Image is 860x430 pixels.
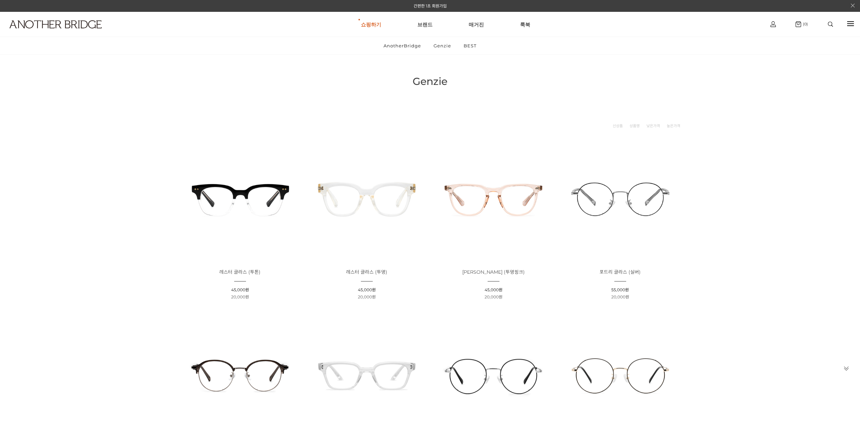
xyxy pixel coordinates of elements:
a: 레스터 글라스 (투명) [346,270,387,275]
span: 55,000원 [611,287,629,292]
a: (0) [795,21,808,27]
a: 상품명 [630,122,640,129]
a: [PERSON_NAME] (투명핑크) [462,270,525,275]
a: 간편한 1초 회원가입 [414,3,447,8]
a: 신상품 [613,122,623,129]
a: 높은가격 [667,122,680,129]
a: 낮은가격 [646,122,660,129]
a: Genzie [428,37,457,54]
a: 포트리 글라스 (실버) [599,270,641,275]
img: 레스터 글라스 투톤 - 세련된 투톤 안경 제품 이미지 [179,138,301,260]
img: 레스터 글라스 - 투명 안경 제품 이미지 [306,138,428,260]
span: (0) [801,22,808,26]
span: 20,000원 [358,294,376,299]
img: 애크런 글라스 - 투명핑크 안경 제품 이미지 [433,138,555,260]
span: 45,000원 [231,287,249,292]
a: 브랜드 [417,12,433,37]
span: 45,000원 [485,287,502,292]
span: 20,000원 [611,294,629,299]
img: cart [795,21,801,27]
span: 45,000원 [358,287,376,292]
img: search [828,22,833,27]
a: 매거진 [469,12,484,37]
span: 20,000원 [485,294,502,299]
span: 20,000원 [231,294,249,299]
a: 룩북 [520,12,530,37]
a: BEST [458,37,482,54]
a: 쇼핑하기 [361,12,381,37]
img: cart [770,21,776,27]
a: logo [3,20,132,45]
a: AnotherBridge [378,37,427,54]
img: logo [9,20,102,28]
img: 포트리 글라스 - 실버 안경 이미지 [559,138,681,260]
span: Genzie [413,75,447,88]
a: 레스터 글라스 (투톤) [219,270,261,275]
